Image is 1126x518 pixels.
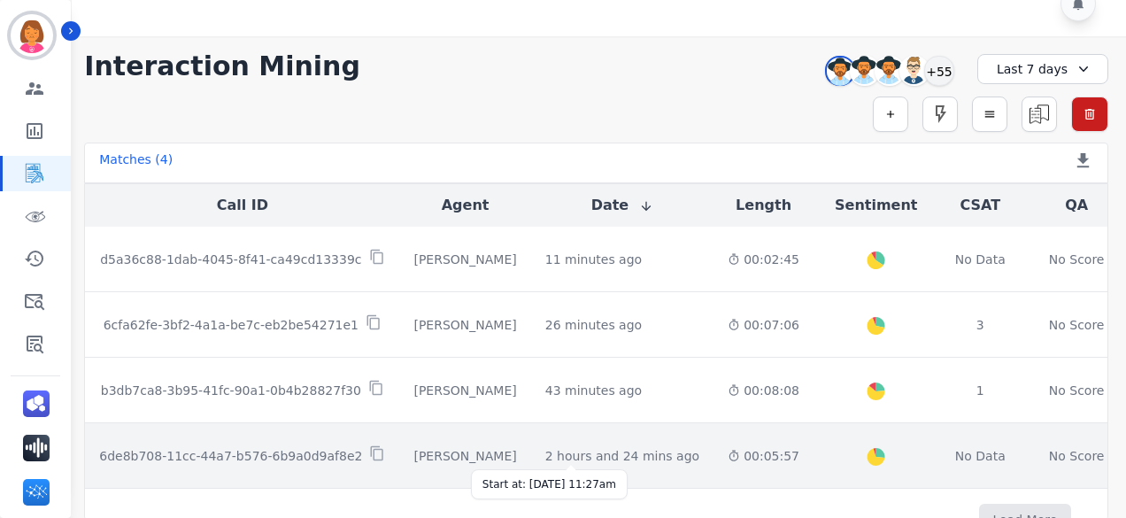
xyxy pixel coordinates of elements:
div: 00:05:57 [728,447,799,465]
div: 00:08:08 [728,382,799,399]
div: No Score [1049,447,1105,465]
div: Matches ( 4 ) [99,151,173,175]
div: [PERSON_NAME] [413,251,516,268]
p: 6cfa62fe-3bf2-4a1a-be7c-eb2be54271e1 [104,316,359,334]
p: d5a36c88-1dab-4045-8f41-ca49cd13339c [100,251,361,268]
div: No Data [953,251,1008,268]
div: 1 [953,382,1008,399]
button: CSAT [960,195,1001,216]
div: Last 7 days [977,54,1108,84]
img: Bordered avatar [11,14,53,57]
button: Call ID [217,195,268,216]
button: Agent [442,195,490,216]
button: Date [591,195,654,216]
div: 3 [953,316,1008,334]
div: 11 minutes ago [545,251,642,268]
div: [PERSON_NAME] [413,316,516,334]
button: Length [736,195,791,216]
div: +55 [924,56,954,86]
div: 43 minutes ago [545,382,642,399]
div: Start at: [DATE] 11:27am [482,477,616,491]
button: QA [1065,195,1088,216]
div: 00:02:45 [728,251,799,268]
div: 2 hours and 24 mins ago [545,447,699,465]
div: [PERSON_NAME] [413,382,516,399]
div: No Score [1049,251,1105,268]
div: No Score [1049,316,1105,334]
div: No Data [953,447,1008,465]
button: Sentiment [835,195,917,216]
h1: Interaction Mining [84,50,360,82]
div: No Score [1049,382,1105,399]
p: b3db7ca8-3b95-41fc-90a1-0b4b28827f30 [101,382,361,399]
div: 26 minutes ago [545,316,642,334]
p: 6de8b708-11cc-44a7-b576-6b9a0d9af8e2 [99,447,362,465]
div: [PERSON_NAME] [413,447,516,465]
div: 00:07:06 [728,316,799,334]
